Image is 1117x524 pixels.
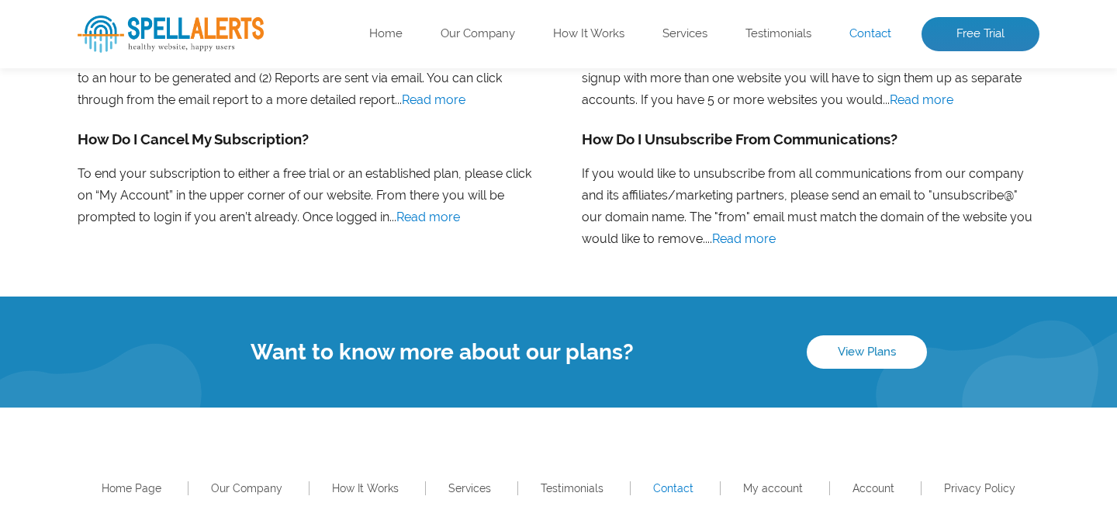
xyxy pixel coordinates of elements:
[944,482,1015,495] a: Privacy Policy
[78,16,264,53] img: SpellAlerts
[712,231,776,246] a: Read more
[78,477,1039,499] nav: Footer Primary Menu
[441,26,515,42] a: Our Company
[211,482,282,495] a: Our Company
[558,127,1063,266] li: If you would like to unsubscribe from all communications from our company and its affiliates/mark...
[78,339,807,365] h4: Want to know more about our plans?
[102,482,161,495] a: Home Page
[890,92,953,107] a: Read more
[78,127,535,152] h3: How Do I Cancel My Subscription?
[745,26,811,42] a: Testimonials
[369,26,403,42] a: Home
[807,335,927,368] a: View Plans
[402,92,465,107] a: Read more
[582,127,1039,152] h3: How Do I Unsubscribe From Communications?
[743,482,803,495] a: My account
[662,26,707,42] a: Services
[541,482,603,495] a: Testimonials
[852,482,894,495] a: Account
[54,127,558,266] li: To end your subscription to either a free trial or an established plan, please click on “My Accou...
[448,482,491,495] a: Services
[553,26,624,42] a: How It Works
[396,210,460,224] a: Read more
[332,482,399,495] a: How It Works
[653,482,693,495] a: Contact
[922,17,1039,51] a: Free Trial
[849,26,891,42] a: Contact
